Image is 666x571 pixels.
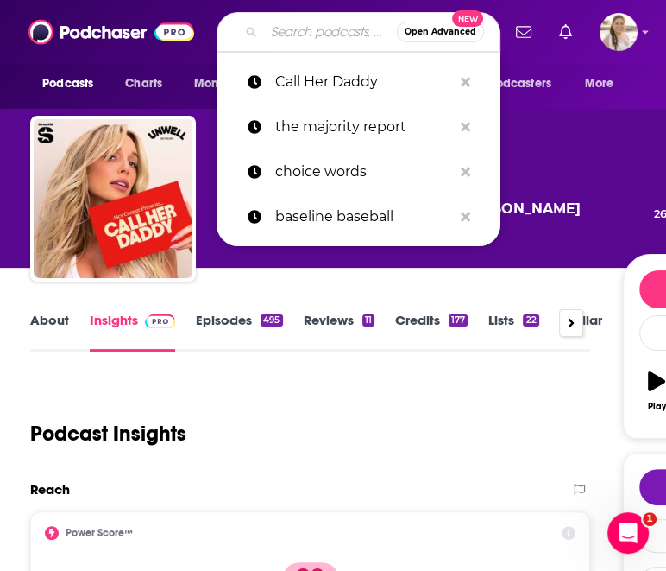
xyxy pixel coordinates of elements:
[457,199,581,219] a: Sofia Franklyn
[600,13,638,51] span: Logged in as acquavie
[196,312,282,352] a: Episodes495
[452,10,483,27] span: New
[648,402,666,412] div: Play
[275,149,452,194] p: choice words
[457,67,576,100] button: open menu
[30,312,69,352] a: About
[600,13,638,51] img: User Profile
[217,60,500,105] a: Call Her Daddy
[30,67,116,100] button: open menu
[42,72,93,96] span: Podcasts
[573,67,636,100] button: open menu
[585,72,614,96] span: More
[304,312,374,352] a: Reviews11
[125,72,162,96] span: Charts
[261,314,282,327] div: 495
[552,17,579,47] a: Show notifications dropdown
[488,312,538,352] a: Lists22
[468,72,551,96] span: For Podcasters
[217,105,500,149] a: the majority report
[397,22,484,42] button: Open AdvancedNew
[600,13,638,51] button: Show profile menu
[449,314,468,327] div: 177
[395,312,468,352] a: Credits177
[275,194,452,239] p: baseline baseball
[145,314,175,328] img: Podchaser Pro
[362,314,374,327] div: 11
[28,16,194,48] img: Podchaser - Follow, Share and Rate Podcasts
[30,481,70,498] h2: Reach
[560,312,602,352] a: Similar
[643,512,657,526] span: 1
[181,67,277,100] button: open menu
[275,105,452,149] p: the majority report
[405,28,476,36] span: Open Advanced
[217,12,500,52] div: Search podcasts, credits, & more...
[90,312,175,352] a: InsightsPodchaser Pro
[523,314,538,327] div: 22
[607,512,649,554] iframe: Intercom live chat
[34,119,192,278] img: Call Her Daddy
[264,18,397,46] input: Search podcasts, credits, & more...
[509,17,538,47] a: Show notifications dropdown
[217,194,500,239] a: baseline baseball
[275,60,452,105] p: Call Her Daddy
[30,421,186,447] h1: Podcast Insights
[193,72,254,96] span: Monitoring
[114,67,173,100] a: Charts
[66,527,133,539] h2: Power Score™
[217,149,500,194] a: choice words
